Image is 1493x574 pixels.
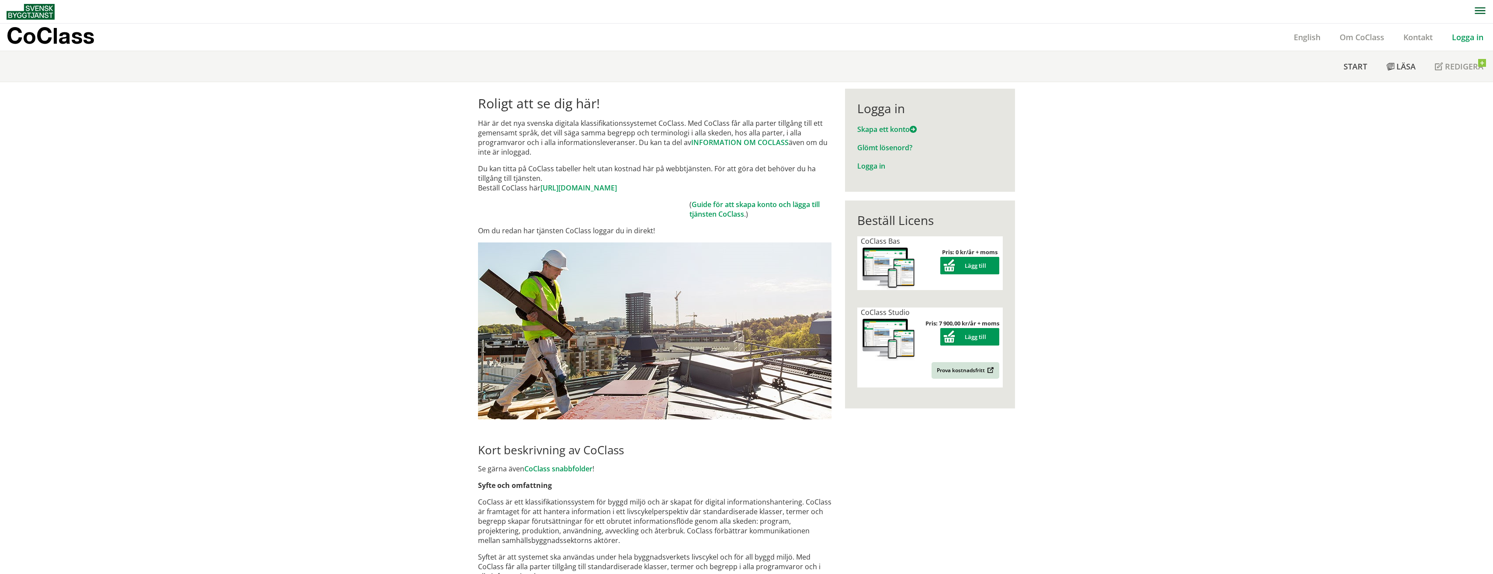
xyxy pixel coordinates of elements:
[478,497,831,545] p: CoClass är ett klassifikationssystem för byggd miljö och är skapat för digital informationshanter...
[478,242,831,419] img: login.jpg
[857,143,912,152] a: Glömt lösenord?
[7,4,55,20] img: Svensk Byggtjänst
[524,464,592,474] a: CoClass snabbfolder
[689,200,820,219] a: Guide för att skapa konto och lägga till tjänsten CoClass
[857,213,1003,228] div: Beställ Licens
[940,262,999,270] a: Lägg till
[857,101,1003,116] div: Logga in
[942,248,998,256] strong: Pris: 0 kr/år + moms
[940,328,999,346] button: Lägg till
[7,31,94,41] p: CoClass
[478,443,831,457] h2: Kort beskrivning av CoClass
[1394,32,1442,42] a: Kontakt
[478,118,831,157] p: Här är det nya svenska digitala klassifikationssystemet CoClass. Med CoClass får alla parter till...
[1284,32,1330,42] a: English
[986,367,994,373] img: Outbound.png
[7,24,113,51] a: CoClass
[1344,61,1367,72] span: Start
[1396,61,1416,72] span: Läsa
[478,464,831,474] p: Se gärna även !
[940,333,999,341] a: Lägg till
[861,317,917,361] img: coclass-license.jpg
[540,183,617,193] a: [URL][DOMAIN_NAME]
[857,124,917,134] a: Skapa ett konto
[1442,32,1493,42] a: Logga in
[1334,51,1377,82] a: Start
[925,319,999,327] strong: Pris: 7 900,00 kr/år + moms
[932,362,999,379] a: Prova kostnadsfritt
[940,257,999,274] button: Lägg till
[478,164,831,193] p: Du kan titta på CoClass tabeller helt utan kostnad här på webbtjänsten. För att göra det behöver ...
[478,226,831,235] p: Om du redan har tjänsten CoClass loggar du in direkt!
[478,481,552,490] strong: Syfte och omfattning
[861,308,910,317] span: CoClass Studio
[478,96,831,111] h1: Roligt att se dig här!
[691,138,789,147] a: INFORMATION OM COCLASS
[1377,51,1425,82] a: Läsa
[857,161,885,171] a: Logga in
[1330,32,1394,42] a: Om CoClass
[861,246,917,290] img: coclass-license.jpg
[689,200,831,219] td: ( .)
[861,236,900,246] span: CoClass Bas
